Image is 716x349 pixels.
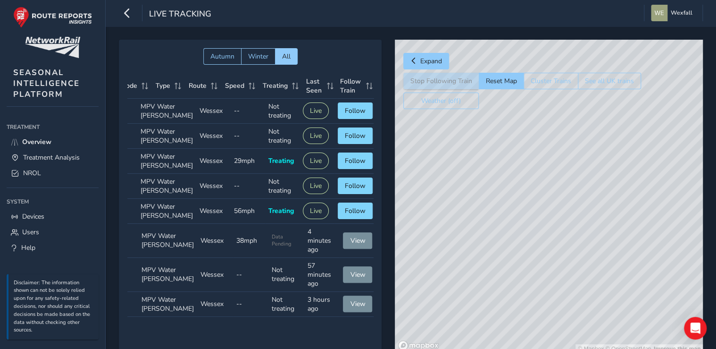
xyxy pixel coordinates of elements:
td: Not treating [265,174,300,199]
td: Wessex [197,224,233,258]
span: Follow [345,181,366,190]
span: Autumn [210,52,234,61]
button: Live [303,153,329,169]
span: Last Seen [306,77,324,95]
td: Wessex [197,292,233,317]
button: View [343,266,372,283]
button: Weather (off) [403,93,479,109]
span: Help [21,243,35,252]
td: MPV Water [PERSON_NAME] [137,174,196,199]
a: Users [7,224,99,240]
span: Treating [268,206,294,215]
div: Open Intercom Messenger [684,317,707,340]
img: customer logo [25,37,80,58]
button: Follow [338,153,373,169]
td: 4 minutes ago [304,224,340,258]
td: 3 hours ago [304,292,340,317]
td: MPV Water [PERSON_NAME] [137,99,196,124]
button: View [343,232,372,249]
span: View [350,270,365,279]
button: Live [303,203,329,219]
span: Winter [248,52,268,61]
button: Expand [403,53,449,69]
button: See all UK trains [578,73,641,89]
span: Overview [22,137,51,146]
span: Treatment Analysis [23,153,80,162]
p: Disclaimer: The information shown can not be solely relied upon for any safety-related decisions,... [14,279,94,335]
td: Wessex [196,99,231,124]
div: Treatment [7,120,99,134]
button: Follow [338,203,373,219]
button: Follow [338,178,373,194]
span: Type [156,81,170,90]
td: -- [233,292,269,317]
span: View [350,299,365,308]
button: Live [303,102,329,119]
td: Wessex [196,174,231,199]
span: Treating [268,156,294,165]
td: Not treating [268,258,304,292]
span: Wexfall [671,5,692,21]
span: Follow [345,106,366,115]
span: NROL [23,169,41,178]
a: Overview [7,134,99,150]
td: Wessex [196,149,231,174]
span: Users [22,228,39,237]
span: Expand [420,57,442,66]
a: Help [7,240,99,255]
td: MPV Water [PERSON_NAME] [138,292,197,317]
td: Not treating [268,292,304,317]
span: Follow Train [340,77,363,95]
button: Wexfall [651,5,696,21]
span: Devices [22,212,44,221]
button: Autumn [203,48,241,65]
img: rr logo [13,7,92,28]
button: Reset Map [479,73,524,89]
span: All [282,52,291,61]
td: -- [231,99,265,124]
td: -- [231,174,265,199]
a: Treatment Analysis [7,150,99,165]
button: Winter [241,48,275,65]
button: All [275,48,298,65]
span: Follow [345,206,366,215]
button: Live [303,128,329,144]
td: -- [233,258,269,292]
td: 38mph [233,224,269,258]
img: diamond-layout [651,5,667,21]
button: View [343,296,372,312]
span: Speed [225,81,244,90]
td: 56mph [231,199,265,224]
td: Wessex [197,258,233,292]
span: Data Pending [272,233,301,247]
td: Wessex [196,124,231,149]
td: MPV Water [PERSON_NAME] [137,149,196,174]
span: Treating [263,81,288,90]
td: 57 minutes ago [304,258,340,292]
span: SEASONAL INTELLIGENCE PLATFORM [13,67,80,100]
td: -- [231,124,265,149]
button: Cluster Trains [524,73,578,89]
td: 29mph [231,149,265,174]
td: Wessex [196,199,231,224]
span: Follow [345,131,366,140]
a: NROL [7,165,99,181]
div: System [7,195,99,209]
td: Not treating [265,99,300,124]
span: Follow [345,156,366,165]
td: MPV Water [PERSON_NAME] [138,224,197,258]
button: Follow [338,102,373,119]
td: MPV Water [PERSON_NAME] [137,199,196,224]
span: View [350,236,365,245]
span: Route [189,81,207,90]
a: Devices [7,209,99,224]
span: Live Tracking [149,8,211,21]
td: Not treating [265,124,300,149]
button: Live [303,178,329,194]
button: Follow [338,128,373,144]
td: MPV Water [PERSON_NAME] [138,258,197,292]
td: MPV Water [PERSON_NAME] [137,124,196,149]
